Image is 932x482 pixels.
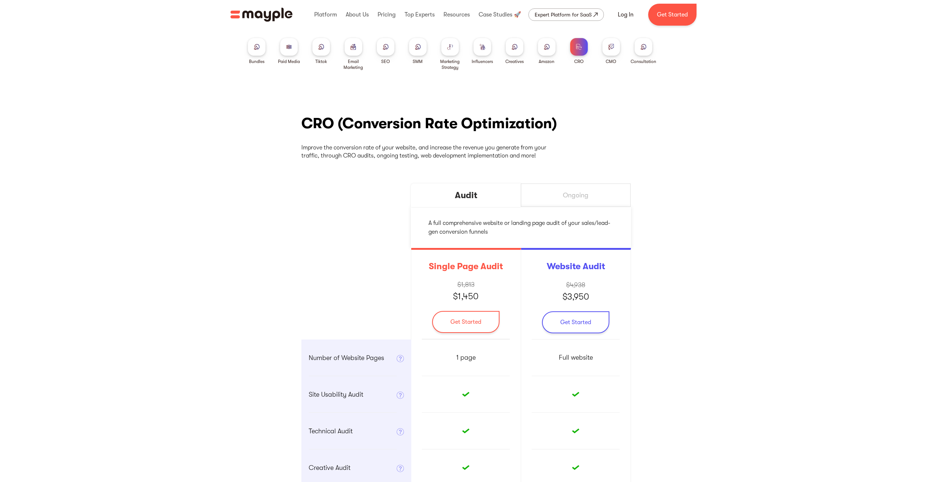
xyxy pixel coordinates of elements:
[381,59,390,64] div: SEO
[230,8,293,22] img: Mayple logo
[428,219,613,236] p: A full comprehensive website or landing page audit of your sales/lead-gen conversion funnels
[432,311,500,333] a: Get Started
[456,353,476,363] p: 1 page
[278,59,300,64] div: Paid Media
[574,59,584,64] div: CRO
[309,426,353,436] p: Technical Audit
[301,114,557,133] h2: CRO (Conversion Rate Optimization)
[377,38,394,64] a: SEO
[249,59,264,64] div: Bundles
[606,59,616,64] div: CMO
[453,290,479,303] p: $1,450
[455,190,477,201] div: Audit
[248,38,266,64] a: Bundles
[472,59,493,64] div: Influencers
[312,38,330,64] a: Tiktok
[528,8,604,21] a: Expert Platform for SaaS
[376,3,397,26] div: Pricing
[609,6,642,23] a: Log In
[505,38,524,64] a: Creatives
[344,3,371,26] div: About Us
[631,59,656,64] div: Consultation
[230,8,293,22] a: home
[648,4,697,26] a: Get Started
[631,38,656,64] a: Consultation
[315,59,327,64] div: Tiktok
[538,38,556,64] a: Amazon
[547,261,605,272] h3: Website Audit
[340,38,367,70] a: Email Marketing
[278,38,300,64] a: Paid Media
[562,290,589,303] p: $3,950
[429,261,503,272] h3: Single Page Audit
[309,390,363,400] p: Site Usability Audit
[539,59,554,64] div: Amazon
[542,311,609,333] a: Get Started
[442,3,472,26] div: Resources
[309,353,384,363] p: Number of Website Pages
[409,38,427,64] a: SMM
[437,59,463,70] div: Marketing Strategy
[340,59,367,70] div: Email Marketing
[535,10,592,19] div: Expert Platform for SaaS
[602,38,620,64] a: CMO
[457,280,475,290] p: $1,813
[472,38,493,64] a: Influencers
[312,3,339,26] div: Platform
[570,38,588,64] a: CRO
[413,59,423,64] div: SMM
[505,59,524,64] div: Creatives
[309,463,350,473] p: Creative Audit
[301,144,565,160] p: Improve the conversion rate of your website, and increase the revenue you generate from your traf...
[566,280,585,290] p: $4,938
[437,38,463,70] a: Marketing Strategy
[559,353,593,363] p: Full website
[563,191,588,200] div: Ongoing
[403,3,437,26] div: Top Experts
